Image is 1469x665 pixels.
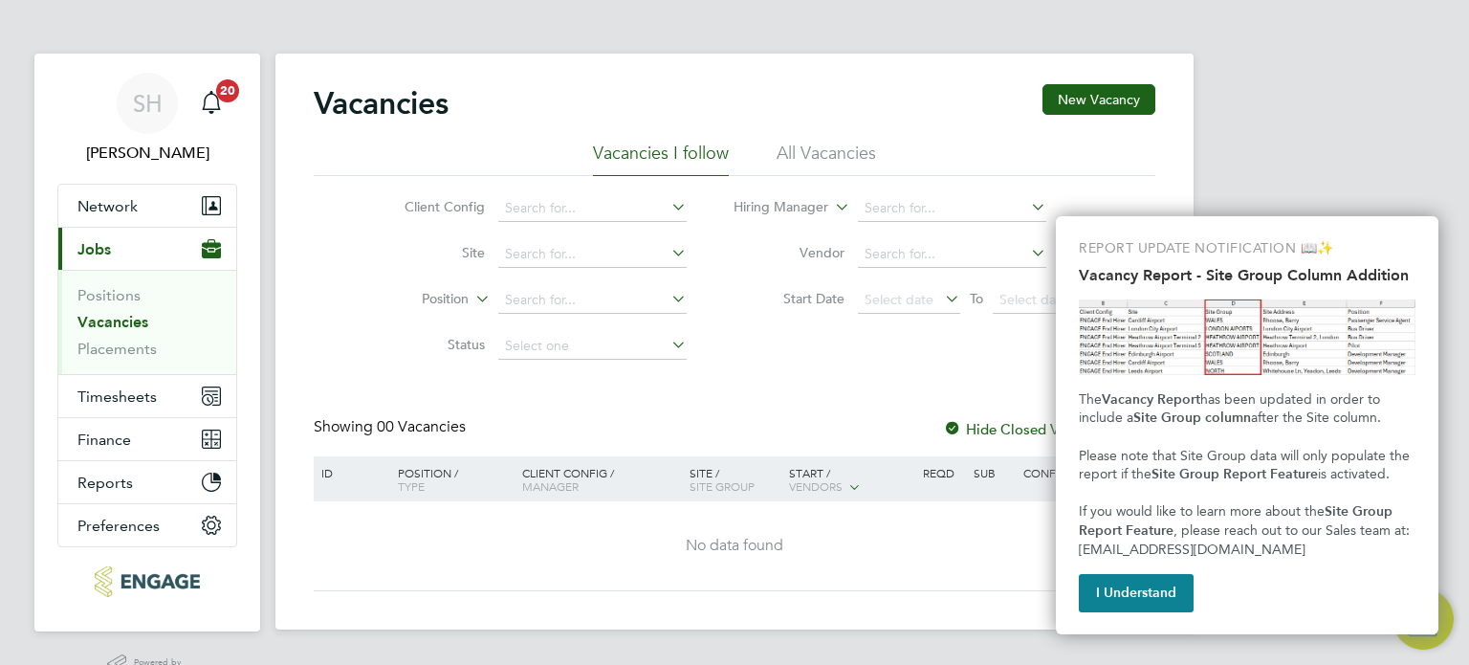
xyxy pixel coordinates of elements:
p: REPORT UPDATE NOTIFICATION 📖✨ [1079,239,1415,258]
span: Finance [77,431,131,449]
span: Preferences [77,517,160,535]
span: Reports [77,474,133,492]
span: has been updated in order to include a [1079,391,1384,427]
span: Network [77,197,138,215]
nav: Main navigation [34,54,260,632]
div: Sub [969,456,1019,489]
img: Site Group Column in Vacancy Report [1079,299,1415,375]
span: If you would like to learn more about the [1079,503,1325,520]
span: Site Group [690,478,755,494]
div: Client Config / [517,456,685,502]
a: Positions [77,286,141,304]
span: after the Site column. [1251,410,1381,426]
h2: Vacancies [314,84,449,122]
span: Select date [865,291,933,308]
label: Start Date [734,290,844,307]
li: Vacancies I follow [593,142,729,176]
strong: Site Group Report Feature [1151,466,1318,482]
div: Showing [314,417,470,437]
label: Hide Closed Vacancies [943,420,1113,438]
img: condicor-logo-retina.png [95,566,201,597]
span: Type [398,478,425,494]
span: Please note that Site Group data will only populate the report if the [1079,448,1414,483]
span: Timesheets [77,388,157,406]
button: I Understand [1079,574,1194,612]
span: is activated. [1318,466,1390,482]
label: Hiring Manager [718,198,828,217]
span: Vendors [789,478,843,494]
span: To [964,286,989,311]
strong: Site Group Report Feature [1079,503,1396,539]
a: Go to home page [57,566,237,597]
input: Search for... [498,241,687,268]
label: Status [375,336,485,353]
input: Select one [498,333,687,360]
span: The [1079,391,1102,408]
span: SH [133,91,163,116]
li: All Vacancies [777,142,876,176]
div: Start / [784,456,918,504]
div: Vacancy Report - Site Group Column Addition [1056,216,1438,634]
span: Manager [522,478,579,494]
a: Vacancies [77,313,148,331]
h2: Vacancy Report - Site Group Column Addition [1079,266,1415,284]
strong: Site Group column [1133,410,1251,426]
div: No data found [317,536,1152,556]
a: Placements [77,340,157,358]
span: , please reach out to our Sales team at: [EMAIL_ADDRESS][DOMAIN_NAME] [1079,522,1414,558]
span: Jobs [77,240,111,258]
span: 20 [216,79,239,102]
span: 00 Vacancies [377,417,466,436]
div: Reqd [918,456,968,489]
span: Select date [999,291,1068,308]
label: Site [375,244,485,261]
strong: Vacancy Report [1102,391,1200,408]
label: Vendor [734,244,844,261]
div: ID [317,456,384,489]
label: Client Config [375,198,485,215]
input: Search for... [498,287,687,314]
input: Search for... [858,241,1046,268]
input: Search for... [498,195,687,222]
div: Conf [1019,456,1068,489]
span: Sean Holmes [57,142,237,165]
div: Position / [384,456,517,502]
button: New Vacancy [1042,84,1155,115]
input: Search for... [858,195,1046,222]
a: Go to account details [57,73,237,165]
label: Position [359,290,469,309]
div: Site / [685,456,785,502]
